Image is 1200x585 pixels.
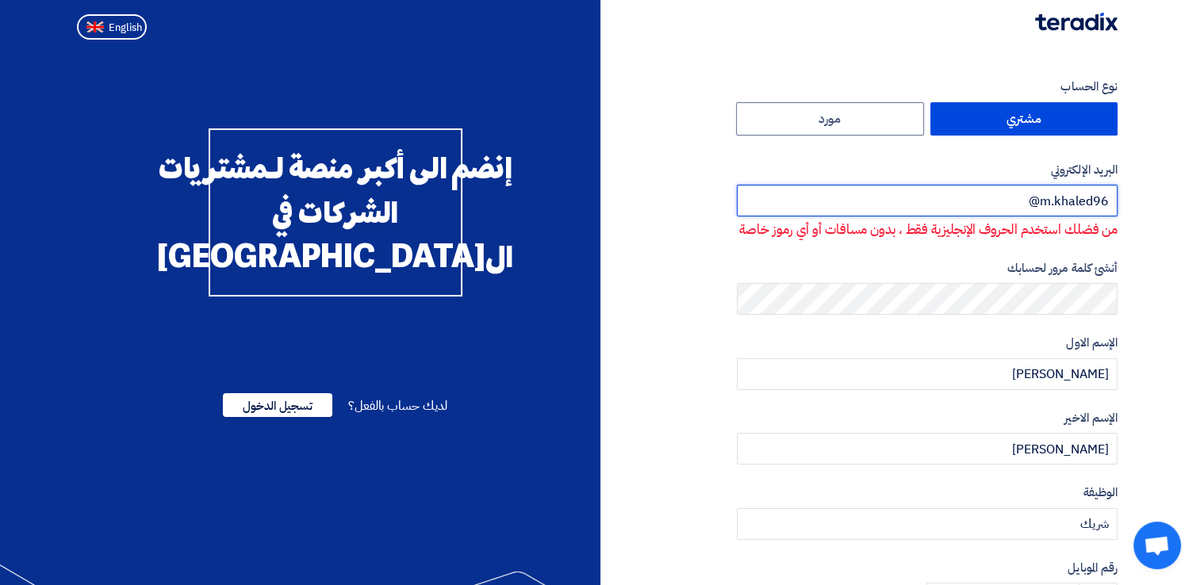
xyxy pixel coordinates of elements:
[737,334,1118,352] label: الإسم الاول
[737,185,1118,216] input: أدخل بريد العمل الإلكتروني الخاص بك ...
[109,22,142,33] span: English
[737,433,1118,465] input: أدخل الإسم الاخير ...
[736,102,924,136] label: مورد
[930,102,1118,136] label: مشتري
[737,358,1118,390] input: أدخل الإسم الاول ...
[223,393,332,417] span: تسجيل الدخول
[1133,522,1181,569] a: Open chat
[738,220,1118,240] p: من فضلك استخدم الحروف الإنجليزية فقط ، بدون مسافات أو أي رموز خاصة
[223,396,332,415] a: تسجيل الدخول
[77,14,147,40] button: English
[348,396,447,415] span: لديك حساب بالفعل؟
[737,559,1118,577] label: رقم الموبايل
[737,161,1118,179] label: البريد الإلكتروني
[737,259,1118,277] label: أنشئ كلمة مرور لحسابك
[737,409,1118,427] label: الإسم الاخير
[737,78,1118,96] label: نوع الحساب
[737,484,1118,502] label: الوظيفة
[209,128,462,296] div: إنضم الى أكبر منصة لـمشتريات الشركات في ال[GEOGRAPHIC_DATA]
[86,21,104,33] img: en-US.png
[1035,13,1118,31] img: Teradix logo
[737,508,1118,540] input: أدخل الوظيفة ...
